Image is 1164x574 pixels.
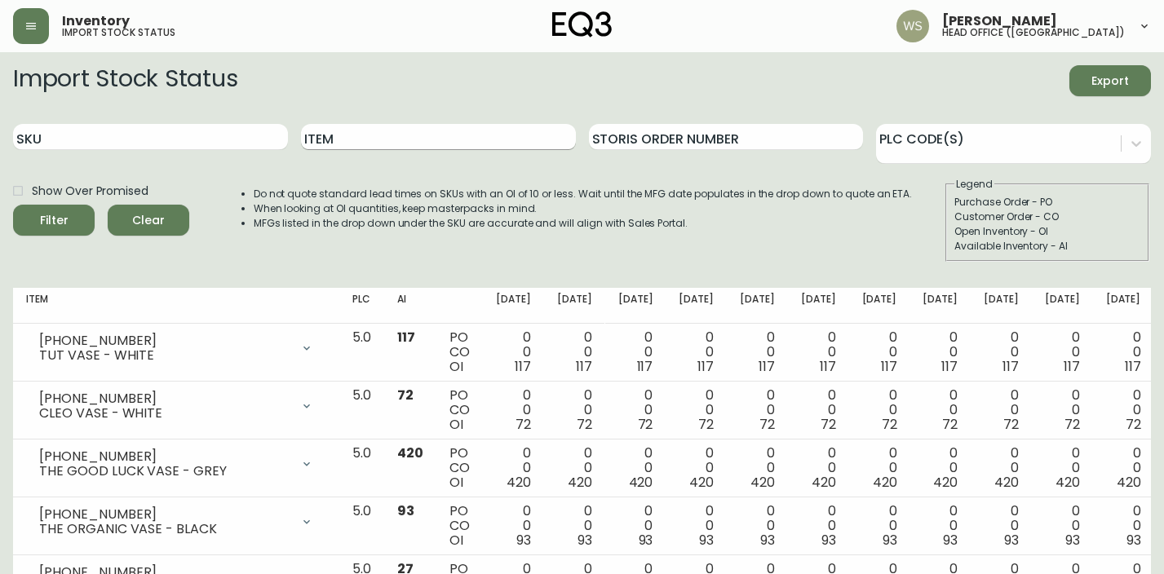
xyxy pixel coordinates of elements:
[1106,504,1141,548] div: 0 0
[698,415,714,434] span: 72
[984,388,1019,432] div: 0 0
[515,357,531,376] span: 117
[923,446,958,490] div: 0 0
[954,177,994,192] legend: Legend
[1106,446,1141,490] div: 0 0
[1003,415,1019,434] span: 72
[557,330,592,374] div: 0 0
[759,415,775,434] span: 72
[941,357,958,376] span: 117
[618,330,653,374] div: 0 0
[339,382,384,439] td: 5.0
[397,501,414,520] span: 93
[516,415,531,434] span: 72
[13,65,237,96] h2: Import Stock Status
[39,464,290,479] div: THE GOOD LUCK VASE - GREY
[557,504,592,548] div: 0 0
[496,446,531,490] div: 0 0
[679,330,714,374] div: 0 0
[39,333,290,348] div: [PHONE_NUMBER]
[516,531,531,550] span: 93
[862,504,897,548] div: 0 0
[699,531,714,550] span: 93
[605,288,666,324] th: [DATE]
[449,531,463,550] span: OI
[397,328,415,347] span: 117
[384,288,436,324] th: AI
[449,330,470,374] div: PO CO
[1069,65,1151,96] button: Export
[254,216,913,231] li: MFGs listed in the drop down under the SKU are accurate and will align with Sales Portal.
[862,388,897,432] div: 0 0
[849,288,910,324] th: [DATE]
[62,15,130,28] span: Inventory
[801,504,836,548] div: 0 0
[39,507,290,522] div: [PHONE_NUMBER]
[679,446,714,490] div: 0 0
[954,210,1140,224] div: Customer Order - CO
[1125,357,1141,376] span: 117
[1002,357,1019,376] span: 117
[39,449,290,464] div: [PHONE_NUMBER]
[496,330,531,374] div: 0 0
[637,357,653,376] span: 117
[740,504,775,548] div: 0 0
[1045,504,1080,548] div: 0 0
[689,473,714,492] span: 420
[862,446,897,490] div: 0 0
[577,415,592,434] span: 72
[1065,531,1080,550] span: 93
[62,28,175,38] h5: import stock status
[1064,415,1080,434] span: 72
[1045,330,1080,374] div: 0 0
[39,391,290,406] div: [PHONE_NUMBER]
[339,439,384,497] td: 5.0
[882,415,897,434] span: 72
[638,415,653,434] span: 72
[679,388,714,432] div: 0 0
[557,446,592,490] div: 0 0
[339,288,384,324] th: PLC
[697,357,714,376] span: 117
[923,388,958,432] div: 0 0
[821,415,836,434] span: 72
[1032,288,1093,324] th: [DATE]
[544,288,605,324] th: [DATE]
[26,330,326,366] div: [PHONE_NUMBER]TUT VASE - WHITE
[1093,288,1154,324] th: [DATE]
[39,348,290,363] div: TUT VASE - WHITE
[954,224,1140,239] div: Open Inventory - OI
[1126,531,1141,550] span: 93
[727,288,788,324] th: [DATE]
[896,10,929,42] img: d421e764c7328a6a184e62c810975493
[576,357,592,376] span: 117
[750,473,775,492] span: 420
[639,531,653,550] span: 93
[1045,388,1080,432] div: 0 0
[679,504,714,548] div: 0 0
[923,504,958,548] div: 0 0
[984,504,1019,548] div: 0 0
[821,531,836,550] span: 93
[552,11,613,38] img: logo
[13,205,95,236] button: Filter
[449,473,463,492] span: OI
[449,388,470,432] div: PO CO
[954,239,1140,254] div: Available Inventory - AI
[254,187,913,201] li: Do not quote standard lead times on SKUs with an OI of 10 or less. Wait until the MFG date popula...
[760,531,775,550] span: 93
[449,357,463,376] span: OI
[32,183,148,200] span: Show Over Promised
[26,504,326,540] div: [PHONE_NUMBER]THE ORGANIC VASE - BLACK
[39,406,290,421] div: CLEO VASE - WHITE
[801,330,836,374] div: 0 0
[788,288,849,324] th: [DATE]
[578,531,592,550] span: 93
[933,473,958,492] span: 420
[339,497,384,555] td: 5.0
[666,288,727,324] th: [DATE]
[108,205,189,236] button: Clear
[496,504,531,548] div: 0 0
[1004,531,1019,550] span: 93
[1082,71,1138,91] span: Export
